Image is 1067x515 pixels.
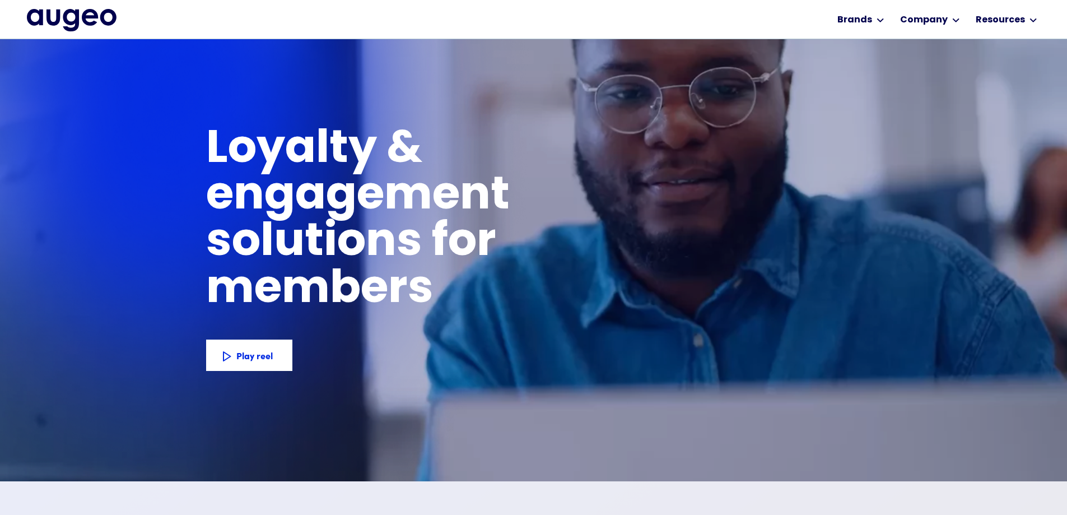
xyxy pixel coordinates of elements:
div: Brands [837,13,872,27]
a: home [27,9,117,33]
div: Company [900,13,948,27]
div: Resources [976,13,1025,27]
h1: Loyalty & engagement solutions for [206,127,690,267]
a: Play reel [206,340,292,371]
h1: members [206,267,483,314]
